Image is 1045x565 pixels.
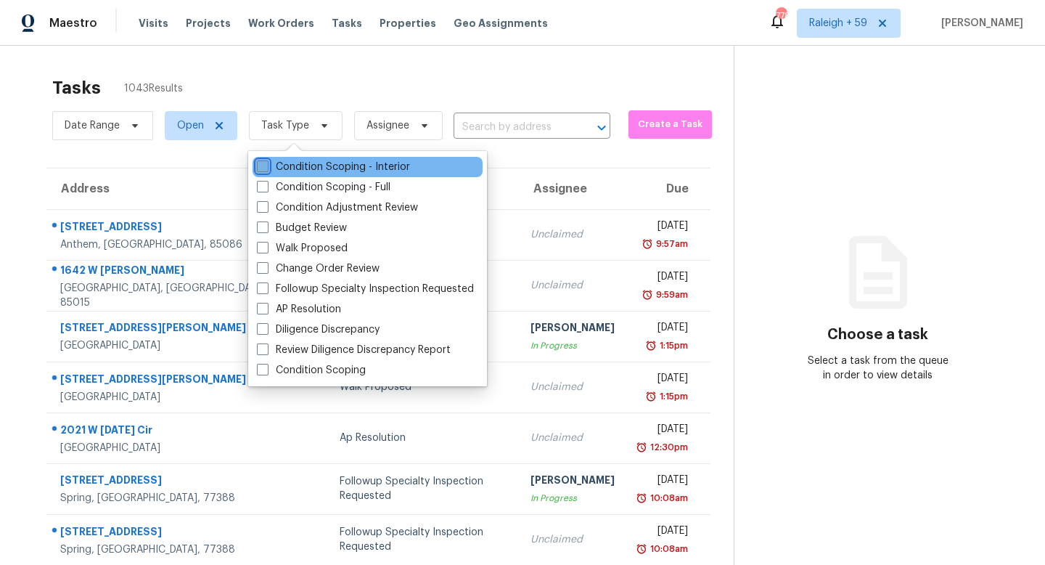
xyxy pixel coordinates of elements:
input: Search by address [454,116,570,139]
span: Assignee [366,118,409,133]
th: Due [626,168,710,209]
div: Followup Specialty Inspection Requested [340,474,507,503]
span: Open [177,118,204,133]
div: Walk Proposed [340,380,507,394]
div: Unclaimed [530,532,615,547]
div: 1642 W [PERSON_NAME] [60,263,276,281]
label: Condition Scoping - Full [257,180,390,195]
div: 10:08am [647,491,688,505]
img: Overdue Alarm Icon [636,440,647,455]
div: In Progress [530,491,615,505]
div: Select a task from the queue in order to view details [806,354,950,383]
div: [DATE] [638,524,688,542]
span: Projects [186,16,231,31]
div: [DATE] [638,422,688,440]
div: [GEOGRAPHIC_DATA], [GEOGRAPHIC_DATA], 85015 [60,281,276,310]
img: Overdue Alarm Icon [636,491,647,505]
div: In Progress [530,338,615,353]
label: Diligence Discrepancy [257,322,380,337]
label: Condition Scoping - Interior [257,160,410,174]
span: Raleigh + 59 [809,16,867,31]
label: Budget Review [257,221,347,235]
div: [STREET_ADDRESS][PERSON_NAME] [60,320,276,338]
img: Overdue Alarm Icon [645,389,657,404]
div: [STREET_ADDRESS][PERSON_NAME] [60,372,276,390]
img: Overdue Alarm Icon [636,542,647,556]
span: Work Orders [248,16,314,31]
div: [STREET_ADDRESS] [60,473,276,491]
div: 10:08am [647,542,688,556]
span: Create a Task [636,116,705,133]
h2: Tasks [52,81,101,95]
span: Visits [139,16,168,31]
span: 1043 Results [124,81,183,96]
div: [DATE] [638,269,688,288]
span: Task Type [261,118,309,133]
div: [GEOGRAPHIC_DATA] [60,390,276,405]
div: 1:15pm [657,338,688,353]
div: [DATE] [638,473,688,491]
div: Unclaimed [530,380,615,394]
div: [PERSON_NAME] [530,473,615,491]
div: 12:30pm [647,440,688,455]
div: [GEOGRAPHIC_DATA] [60,338,276,353]
div: 9:57am [653,237,688,251]
span: Maestro [49,16,97,31]
th: Address [46,168,287,209]
label: Review Diligence Discrepancy Report [257,343,451,357]
div: [DATE] [638,219,688,237]
label: Followup Specialty Inspection Requested [257,282,474,296]
div: [STREET_ADDRESS] [60,219,276,237]
div: Followup Specialty Inspection Requested [340,525,507,554]
button: Open [591,118,612,138]
div: [GEOGRAPHIC_DATA] [60,441,276,455]
span: Geo Assignments [454,16,548,31]
div: Ap Resolution [340,431,507,445]
label: Condition Adjustment Review [257,200,418,215]
div: 1:15pm [657,389,688,404]
button: Create a Task [628,110,712,139]
div: Unclaimed [530,431,615,445]
div: Spring, [GEOGRAPHIC_DATA], 77388 [60,542,276,557]
th: Assignee [519,168,626,209]
label: Change Order Review [257,261,380,276]
div: [STREET_ADDRESS] [60,524,276,542]
div: [DATE] [638,371,688,389]
img: Overdue Alarm Icon [642,288,653,302]
div: [PERSON_NAME] [530,320,615,338]
h3: Choose a task [827,328,928,342]
div: Unclaimed [530,227,615,242]
label: AP Resolution [257,302,341,317]
span: Date Range [65,118,120,133]
img: Overdue Alarm Icon [642,237,653,251]
label: Walk Proposed [257,241,348,256]
div: 9:59am [653,288,688,302]
span: [PERSON_NAME] [935,16,1023,31]
img: Overdue Alarm Icon [645,338,657,353]
div: Spring, [GEOGRAPHIC_DATA], 77388 [60,491,276,505]
label: Condition Scoping [257,363,366,378]
span: Tasks [332,18,362,28]
div: 778 [776,9,786,23]
div: Unclaimed [530,278,615,293]
div: [DATE] [638,320,688,338]
div: Anthem, [GEOGRAPHIC_DATA], 85086 [60,237,276,252]
div: 2021 W [DATE] Cir [60,423,276,441]
span: Properties [380,16,436,31]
